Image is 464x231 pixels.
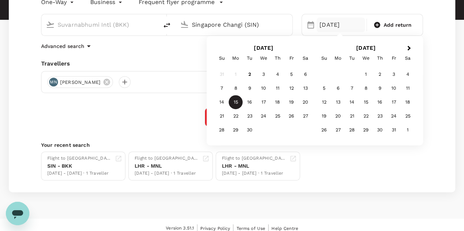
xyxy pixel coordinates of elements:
div: MN [49,78,58,86]
div: MN[PERSON_NAME] [47,76,113,88]
div: LHR - MNL [222,162,286,170]
iframe: Button to launch messaging window [6,202,29,225]
div: Choose Wednesday, September 24th, 2025 [257,109,271,123]
div: Choose Wednesday, September 17th, 2025 [257,95,271,109]
div: Choose Thursday, October 9th, 2025 [373,81,387,95]
div: Choose Tuesday, September 2nd, 2025 [243,67,257,81]
div: Choose Monday, September 8th, 2025 [229,81,243,95]
div: Choose Sunday, October 19th, 2025 [317,109,331,123]
div: Choose Sunday, October 5th, 2025 [317,81,331,95]
div: Thursday [373,51,387,65]
div: Saturday [401,51,415,65]
div: Choose Wednesday, October 15th, 2025 [359,95,373,109]
div: Choose Wednesday, September 10th, 2025 [257,81,271,95]
div: Choose Friday, October 3rd, 2025 [387,67,401,81]
div: Choose Monday, October 27th, 2025 [331,123,345,137]
div: LHR - MNL [135,162,199,170]
div: Wednesday [359,51,373,65]
div: Friday [285,51,299,65]
div: Choose Sunday, September 7th, 2025 [215,81,229,95]
div: Monday [331,51,345,65]
div: Choose Wednesday, October 1st, 2025 [359,67,373,81]
div: Thursday [271,51,285,65]
div: Choose Monday, September 15th, 2025 [229,95,243,109]
div: Travellers [41,59,423,68]
span: Terms of Use [236,226,265,231]
button: Find flights [205,108,260,127]
div: Choose Tuesday, October 14th, 2025 [345,95,359,109]
div: Choose Friday, October 17th, 2025 [387,95,401,109]
button: Open [287,24,289,25]
div: Month September, 2025 [215,67,313,137]
div: Choose Saturday, September 20th, 2025 [299,95,313,109]
div: Friday [387,51,401,65]
div: [DATE] [317,18,365,32]
h2: [DATE] [315,45,417,51]
div: Not available Monday, September 1st, 2025 [229,67,243,81]
div: Choose Thursday, October 23rd, 2025 [373,109,387,123]
div: Choose Tuesday, September 23rd, 2025 [243,109,257,123]
button: Next Month [404,43,416,55]
div: Choose Sunday, September 28th, 2025 [215,123,229,137]
div: Choose Monday, October 6th, 2025 [331,81,345,95]
div: Choose Thursday, September 4th, 2025 [271,67,285,81]
div: Choose Tuesday, September 16th, 2025 [243,95,257,109]
div: Choose Thursday, October 16th, 2025 [373,95,387,109]
div: Choose Monday, October 13th, 2025 [331,95,345,109]
div: Choose Friday, October 24th, 2025 [387,109,401,123]
div: Choose Friday, October 31st, 2025 [387,123,401,137]
div: Wednesday [257,51,271,65]
div: Choose Tuesday, September 9th, 2025 [243,81,257,95]
div: Choose Wednesday, September 3rd, 2025 [257,67,271,81]
div: Choose Thursday, September 11th, 2025 [271,81,285,95]
div: Choose Sunday, October 26th, 2025 [317,123,331,137]
button: delete [158,16,176,34]
h2: [DATE] [212,45,315,51]
div: [DATE] - [DATE] · 1 Traveller [47,170,112,177]
div: Choose Saturday, September 13th, 2025 [299,81,313,95]
div: Choose Saturday, November 1st, 2025 [401,123,415,137]
div: Choose Wednesday, October 22nd, 2025 [359,109,373,123]
div: Choose Tuesday, October 7th, 2025 [345,81,359,95]
div: Choose Monday, September 29th, 2025 [229,123,243,137]
p: Advanced search [41,42,84,50]
div: Choose Wednesday, October 8th, 2025 [359,81,373,95]
div: Choose Saturday, September 27th, 2025 [299,109,313,123]
div: Flight to [GEOGRAPHIC_DATA] [222,155,286,162]
div: Choose Sunday, September 21st, 2025 [215,109,229,123]
div: Choose Saturday, October 25th, 2025 [401,109,415,123]
div: [DATE] - [DATE] · 1 Traveller [222,170,286,177]
div: Choose Wednesday, October 29th, 2025 [359,123,373,137]
button: Advanced search [41,42,93,51]
span: Add return [384,21,412,29]
div: Choose Thursday, September 18th, 2025 [271,95,285,109]
div: Not available Sunday, August 31st, 2025 [215,67,229,81]
span: Help Centre [271,226,298,231]
div: Choose Tuesday, October 28th, 2025 [345,123,359,137]
span: [PERSON_NAME] [56,79,105,86]
div: Monday [229,51,243,65]
div: Sunday [215,51,229,65]
div: Choose Thursday, September 25th, 2025 [271,109,285,123]
div: Choose Friday, September 12th, 2025 [285,81,299,95]
div: Flight to [GEOGRAPHIC_DATA] [135,155,199,162]
div: Choose Thursday, October 2nd, 2025 [373,67,387,81]
div: Choose Tuesday, October 21st, 2025 [345,109,359,123]
div: Choose Thursday, October 30th, 2025 [373,123,387,137]
div: Choose Monday, September 22nd, 2025 [229,109,243,123]
input: Depart from [58,19,143,30]
div: Choose Saturday, October 18th, 2025 [401,95,415,109]
div: Choose Tuesday, September 30th, 2025 [243,123,257,137]
div: Choose Saturday, October 11th, 2025 [401,81,415,95]
p: Your recent search [41,141,423,149]
div: Tuesday [243,51,257,65]
div: Choose Sunday, October 12th, 2025 [317,95,331,109]
div: Choose Friday, September 19th, 2025 [285,95,299,109]
input: Going to [192,19,277,30]
div: Choose Sunday, September 14th, 2025 [215,95,229,109]
div: Sunday [317,51,331,65]
div: Choose Saturday, September 6th, 2025 [299,67,313,81]
div: Choose Saturday, October 4th, 2025 [401,67,415,81]
div: [DATE] - [DATE] · 1 Traveller [135,170,199,177]
div: Month October, 2025 [317,67,415,137]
